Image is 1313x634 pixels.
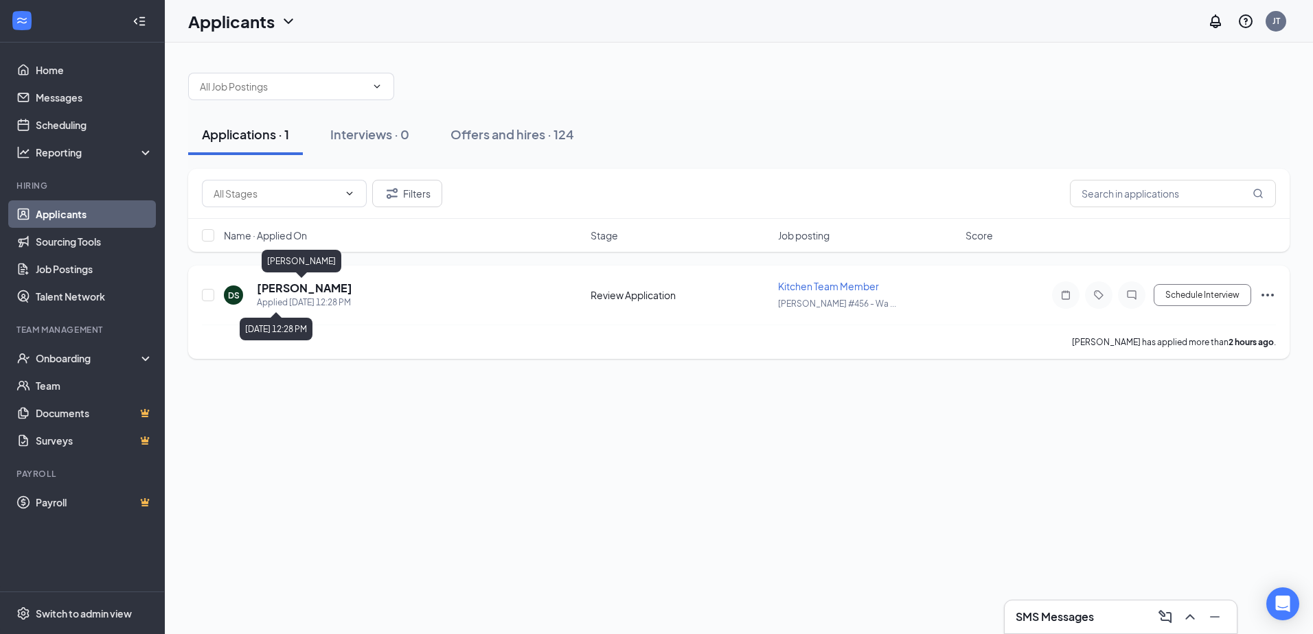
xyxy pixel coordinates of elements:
a: Scheduling [36,111,153,139]
h3: SMS Messages [1016,609,1094,624]
svg: QuestionInfo [1237,13,1254,30]
a: Applicants [36,200,153,228]
div: Onboarding [36,351,141,365]
svg: Note [1058,290,1074,301]
div: Open Intercom Messenger [1266,587,1299,620]
span: Job posting [778,228,830,242]
input: All Stages [214,186,339,201]
svg: Filter [384,185,400,202]
a: Home [36,56,153,84]
input: Search in applications [1070,180,1276,207]
a: SurveysCrown [36,427,153,454]
a: Talent Network [36,283,153,310]
svg: ChevronDown [372,81,383,92]
span: Stage [591,228,618,242]
a: Team [36,372,153,399]
span: Kitchen Team Member [778,280,879,292]
button: ComposeMessage [1154,606,1176,628]
a: PayrollCrown [36,489,153,516]
span: [PERSON_NAME] #456 - Wa ... [778,298,896,309]
svg: Collapse [133,14,146,28]
svg: ChevronDown [280,13,297,30]
span: Score [966,228,993,242]
svg: Notifications [1207,13,1224,30]
input: All Job Postings [200,79,366,94]
button: ChevronUp [1179,606,1201,628]
a: Messages [36,84,153,111]
button: Schedule Interview [1154,284,1251,306]
svg: WorkstreamLogo [15,14,29,27]
svg: ChevronDown [344,188,355,199]
svg: ChevronUp [1182,609,1198,625]
a: DocumentsCrown [36,399,153,427]
svg: Settings [16,607,30,620]
div: DS [228,290,240,301]
div: Hiring [16,180,150,191]
a: Job Postings [36,255,153,283]
div: Switch to admin view [36,607,132,620]
div: [PERSON_NAME] [262,250,341,272]
div: Reporting [36,145,154,159]
svg: MagnifyingGlass [1253,188,1264,199]
div: Applied [DATE] 12:28 PM [257,296,352,309]
div: Interviews · 0 [330,126,409,143]
svg: ComposeMessage [1157,609,1174,625]
svg: Ellipses [1259,287,1276,303]
div: Payroll [16,468,150,480]
button: Minimize [1204,606,1226,628]
div: [DATE] 12:28 PM [240,318,312,340]
a: Sourcing Tools [36,228,153,255]
h5: [PERSON_NAME] [257,281,352,296]
svg: Minimize [1207,609,1223,625]
div: Applications · 1 [202,126,289,143]
svg: Analysis [16,145,30,159]
div: Review Application [591,288,770,302]
span: Name · Applied On [224,228,307,242]
button: Filter Filters [372,180,442,207]
div: Team Management [16,324,150,336]
b: 2 hours ago [1229,337,1274,347]
h1: Applicants [188,10,275,33]
p: [PERSON_NAME] has applied more than . [1072,336,1276,348]
div: Offers and hires · 124 [450,126,574,143]
svg: UserCheck [16,351,30,365]
div: JT [1272,15,1280,27]
svg: Tag [1091,290,1107,301]
svg: ChatInactive [1123,290,1140,301]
